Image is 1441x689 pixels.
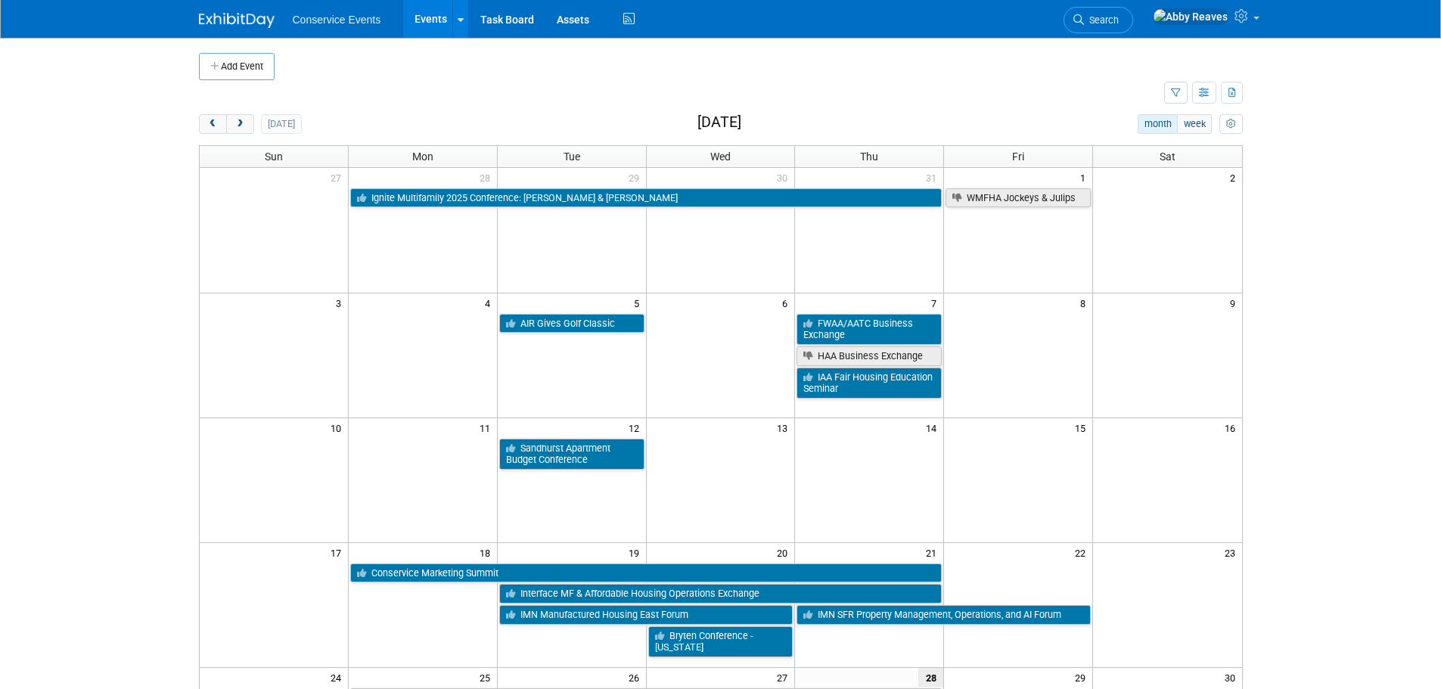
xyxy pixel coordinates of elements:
span: Fri [1012,151,1024,163]
a: FWAA/AATC Business Exchange [797,314,942,345]
a: Search [1064,7,1133,33]
img: Abby Reaves [1153,8,1228,25]
h2: [DATE] [697,114,741,131]
span: 28 [918,668,943,687]
span: 4 [483,293,497,312]
span: 30 [1223,668,1242,687]
a: IMN Manufactured Housing East Forum [499,605,793,625]
button: next [226,114,254,134]
span: 1 [1079,168,1092,187]
span: 31 [924,168,943,187]
a: Sandhurst Apartment Budget Conference [499,439,644,470]
a: Ignite Multifamily 2025 Conference: [PERSON_NAME] & [PERSON_NAME] [350,188,942,208]
a: HAA Business Exchange [797,346,942,366]
span: 5 [632,293,646,312]
span: 15 [1073,418,1092,437]
span: 14 [924,418,943,437]
span: 24 [329,668,348,687]
a: WMFHA Jockeys & Julips [946,188,1091,208]
span: 11 [478,418,497,437]
span: 3 [334,293,348,312]
span: 29 [1073,668,1092,687]
a: AIR Gives Golf Classic [499,314,644,334]
span: 22 [1073,543,1092,562]
span: Sat [1160,151,1175,163]
span: 28 [478,168,497,187]
button: myCustomButton [1219,114,1242,134]
img: ExhibitDay [199,13,275,28]
span: 2 [1228,168,1242,187]
a: Bryten Conference - [US_STATE] [648,626,793,657]
span: Tue [564,151,580,163]
span: 19 [627,543,646,562]
span: 6 [781,293,794,312]
a: IAA Fair Housing Education Seminar [797,368,942,399]
span: 12 [627,418,646,437]
button: month [1138,114,1178,134]
span: Conservice Events [293,14,381,26]
span: 20 [775,543,794,562]
span: 25 [478,668,497,687]
span: 29 [627,168,646,187]
span: Sun [265,151,283,163]
a: Conservice Marketing Summit [350,563,942,583]
i: Personalize Calendar [1226,119,1236,129]
a: IMN SFR Property Management, Operations, and AI Forum [797,605,1091,625]
button: [DATE] [261,114,301,134]
span: 9 [1228,293,1242,312]
span: Mon [412,151,433,163]
span: 27 [329,168,348,187]
span: 8 [1079,293,1092,312]
span: Thu [860,151,878,163]
span: 26 [627,668,646,687]
span: 10 [329,418,348,437]
span: 17 [329,543,348,562]
button: Add Event [199,53,275,80]
span: Search [1084,14,1119,26]
button: prev [199,114,227,134]
span: 23 [1223,543,1242,562]
span: 16 [1223,418,1242,437]
span: 13 [775,418,794,437]
span: 21 [924,543,943,562]
a: Interface MF & Affordable Housing Operations Exchange [499,584,943,604]
span: 30 [775,168,794,187]
span: 18 [478,543,497,562]
span: 27 [775,668,794,687]
span: 7 [930,293,943,312]
span: Wed [710,151,731,163]
button: week [1177,114,1212,134]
